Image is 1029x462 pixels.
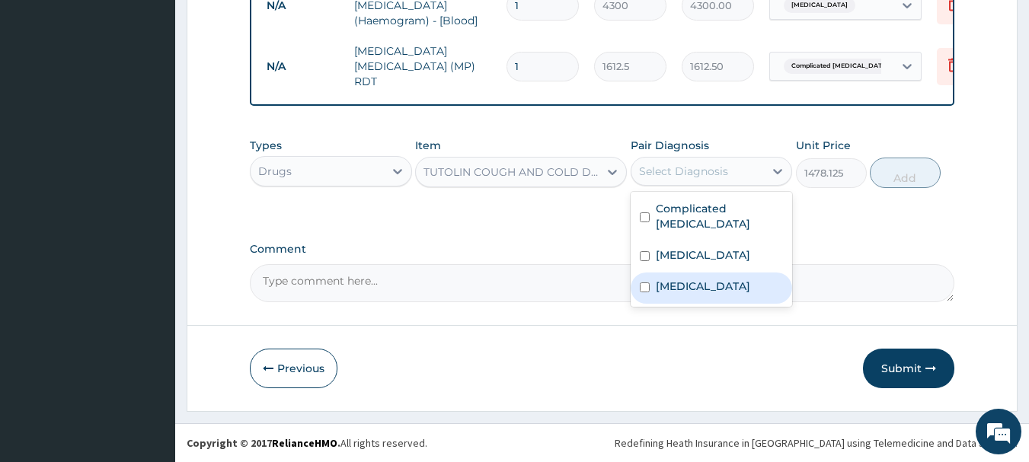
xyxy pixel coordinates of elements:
[639,164,728,179] div: Select Diagnosis
[187,436,340,450] strong: Copyright © 2017 .
[656,201,784,231] label: Complicated [MEDICAL_DATA]
[870,158,941,188] button: Add
[863,349,954,388] button: Submit
[415,138,441,153] label: Item
[28,76,62,114] img: d_794563401_company_1708531726252_794563401
[656,247,750,263] label: [MEDICAL_DATA]
[250,8,286,44] div: Minimize live chat window
[796,138,851,153] label: Unit Price
[347,36,499,97] td: [MEDICAL_DATA] [MEDICAL_DATA] (MP) RDT
[250,139,282,152] label: Types
[88,135,210,289] span: We're online!
[615,435,1018,451] div: Redefining Heath Insurance in [GEOGRAPHIC_DATA] using Telemedicine and Data Science!
[258,164,292,179] div: Drugs
[250,243,955,256] label: Comment
[8,304,290,357] textarea: Type your message and hit 'Enter'
[423,164,600,180] div: TUTOLIN COUGH AND COLD DROPS
[259,53,347,81] td: N/A
[631,138,709,153] label: Pair Diagnosis
[175,423,1029,462] footer: All rights reserved.
[272,436,337,450] a: RelianceHMO
[250,349,337,388] button: Previous
[656,279,750,294] label: [MEDICAL_DATA]
[79,85,256,105] div: Chat with us now
[784,59,896,74] span: Complicated [MEDICAL_DATA]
